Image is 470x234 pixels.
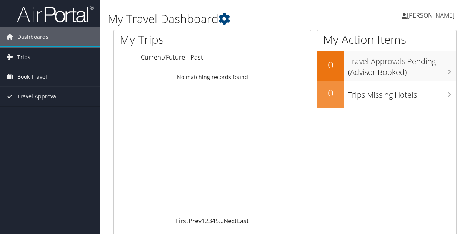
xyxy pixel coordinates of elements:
[407,11,455,20] span: [PERSON_NAME]
[348,86,456,100] h3: Trips Missing Hotels
[317,32,456,48] h1: My Action Items
[176,217,188,225] a: First
[17,27,48,46] span: Dashboards
[317,81,456,108] a: 0Trips Missing Hotels
[223,217,237,225] a: Next
[17,87,58,106] span: Travel Approval
[141,53,185,61] a: Current/Future
[190,53,203,61] a: Past
[114,70,311,84] td: No matching records found
[120,32,223,48] h1: My Trips
[188,217,202,225] a: Prev
[317,51,456,80] a: 0Travel Approvals Pending (Advisor Booked)
[317,86,344,100] h2: 0
[208,217,212,225] a: 3
[202,217,205,225] a: 1
[317,58,344,71] h2: 0
[17,48,30,67] span: Trips
[219,217,223,225] span: …
[17,5,94,23] img: airportal-logo.png
[348,52,456,78] h3: Travel Approvals Pending (Advisor Booked)
[17,67,47,86] span: Book Travel
[215,217,219,225] a: 5
[402,4,462,27] a: [PERSON_NAME]
[212,217,215,225] a: 4
[108,11,344,27] h1: My Travel Dashboard
[205,217,208,225] a: 2
[237,217,249,225] a: Last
